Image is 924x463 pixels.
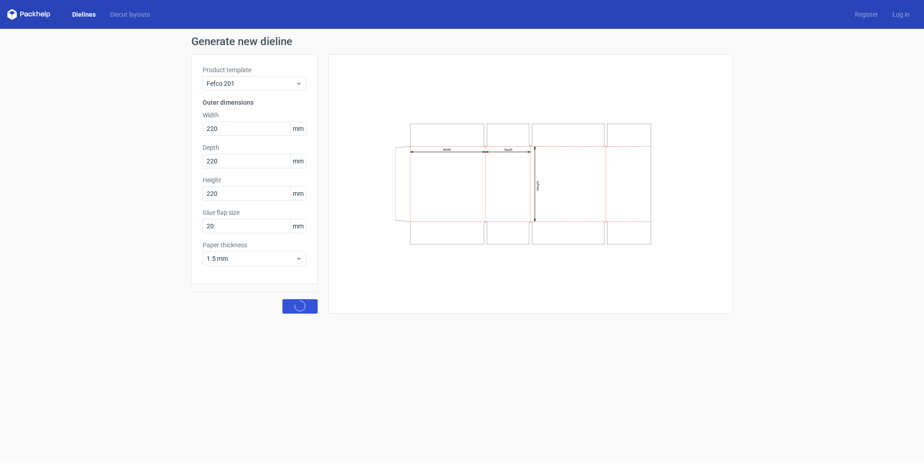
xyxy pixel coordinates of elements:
h3: Outer dimensions [203,98,306,107]
a: Diecut layouts [103,10,157,19]
text: Width [443,148,451,152]
label: Width [203,111,306,120]
a: Register [848,10,885,19]
span: mm [290,187,306,200]
span: 1.5 mm [207,254,296,263]
label: Paper thickness [203,241,306,250]
span: Fefco 201 [207,79,296,88]
text: Depth [504,148,513,152]
span: mm [290,154,306,168]
a: Dielines [65,10,103,19]
label: Product template [203,65,306,74]
a: Log in [885,10,917,19]
label: Glue flap size [203,208,306,217]
label: Depth [203,143,306,152]
h1: Generate new dieline [191,36,733,47]
label: Height [203,176,306,185]
text: Height [536,181,540,190]
span: mm [290,219,306,233]
span: mm [290,122,306,135]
